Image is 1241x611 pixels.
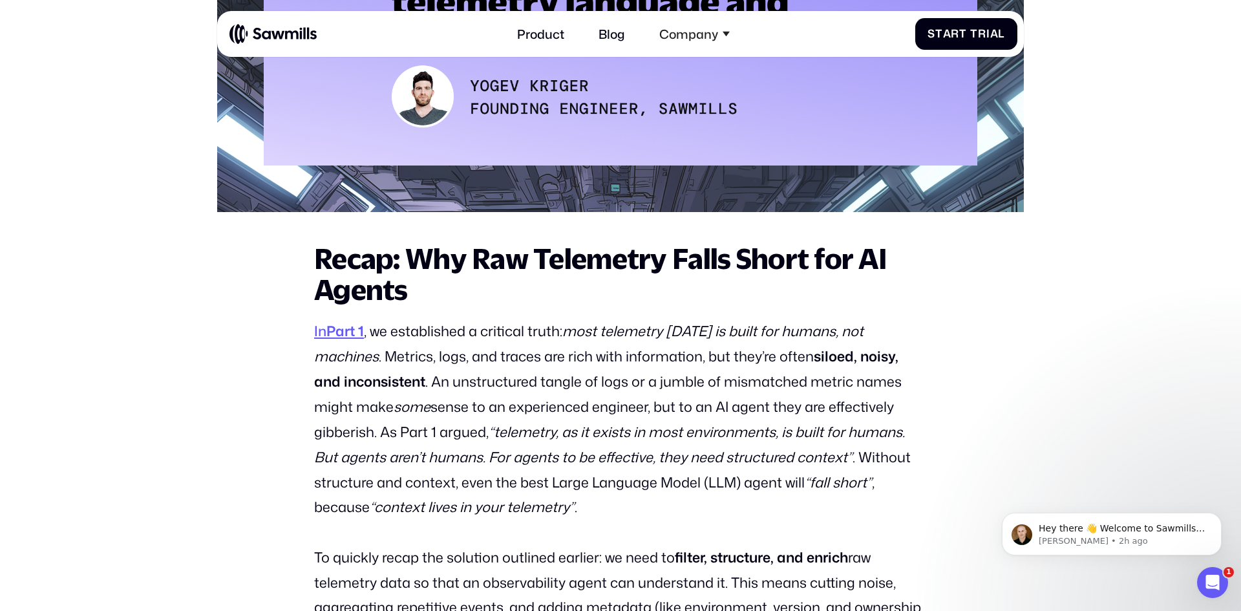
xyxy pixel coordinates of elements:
span: S [928,27,935,40]
span: l [998,27,1005,40]
span: 1 [1224,567,1234,577]
span: r [978,27,986,40]
span: T [970,27,978,40]
a: Blog [589,17,635,50]
span: t [935,27,943,40]
em: most telemetry [DATE] is built for humans, not machines [314,321,864,366]
strong: Part 1 [326,321,364,341]
em: “context lives in your telemetry” [370,497,575,517]
a: InPart 1 [314,321,364,341]
strong: Recap: Why Raw Telemetry Falls Short for AI Agents [314,242,887,306]
span: a [990,27,999,40]
iframe: Intercom live chat [1197,567,1228,598]
em: “fall short” [805,472,872,492]
span: r [951,27,959,40]
iframe: Intercom notifications message [982,486,1241,576]
strong: filter, structure, and enrich [675,547,848,567]
span: a [943,27,951,40]
em: some [394,396,430,416]
a: StartTrial [915,18,1018,50]
div: Company [659,27,718,41]
em: “telemetry, as it exists in most environments, is built for humans. But agents aren’t humans. For... [314,422,905,467]
div: Company [650,17,739,50]
p: , we established a critical truth: . Metrics, logs, and traces are rich with information, but the... [314,319,927,520]
span: i [986,27,990,40]
span: t [959,27,967,40]
a: Product [508,17,574,50]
